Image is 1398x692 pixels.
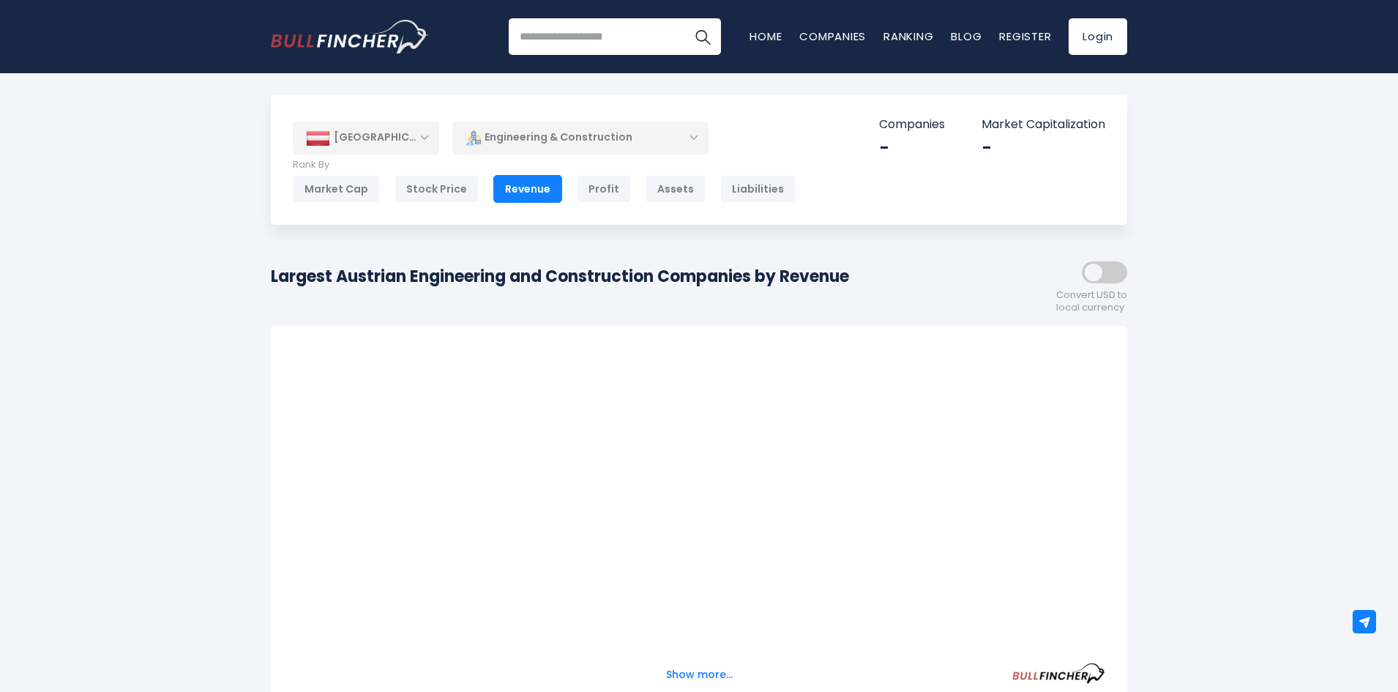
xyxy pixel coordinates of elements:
[293,159,796,171] p: Rank By
[883,29,933,44] a: Ranking
[879,117,945,133] p: Companies
[1056,289,1127,314] span: Convert USD to local currency
[452,121,709,155] div: Engineering & Construction
[750,29,782,44] a: Home
[657,663,741,687] button: Show more...
[1069,18,1127,55] a: Login
[951,29,982,44] a: Blog
[271,20,429,53] img: Bullfincher logo
[293,175,380,203] div: Market Cap
[999,29,1051,44] a: Register
[271,264,849,289] h1: Largest Austrian Engineering and Construction Companies by Revenue
[982,117,1105,133] p: Market Capitalization
[271,20,428,53] a: Go to homepage
[293,122,439,154] div: [GEOGRAPHIC_DATA]
[395,175,479,203] div: Stock Price
[684,18,721,55] button: Search
[879,136,945,159] div: -
[577,175,631,203] div: Profit
[646,175,706,203] div: Assets
[720,175,796,203] div: Liabilities
[493,175,562,203] div: Revenue
[982,136,1105,159] div: -
[799,29,866,44] a: Companies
